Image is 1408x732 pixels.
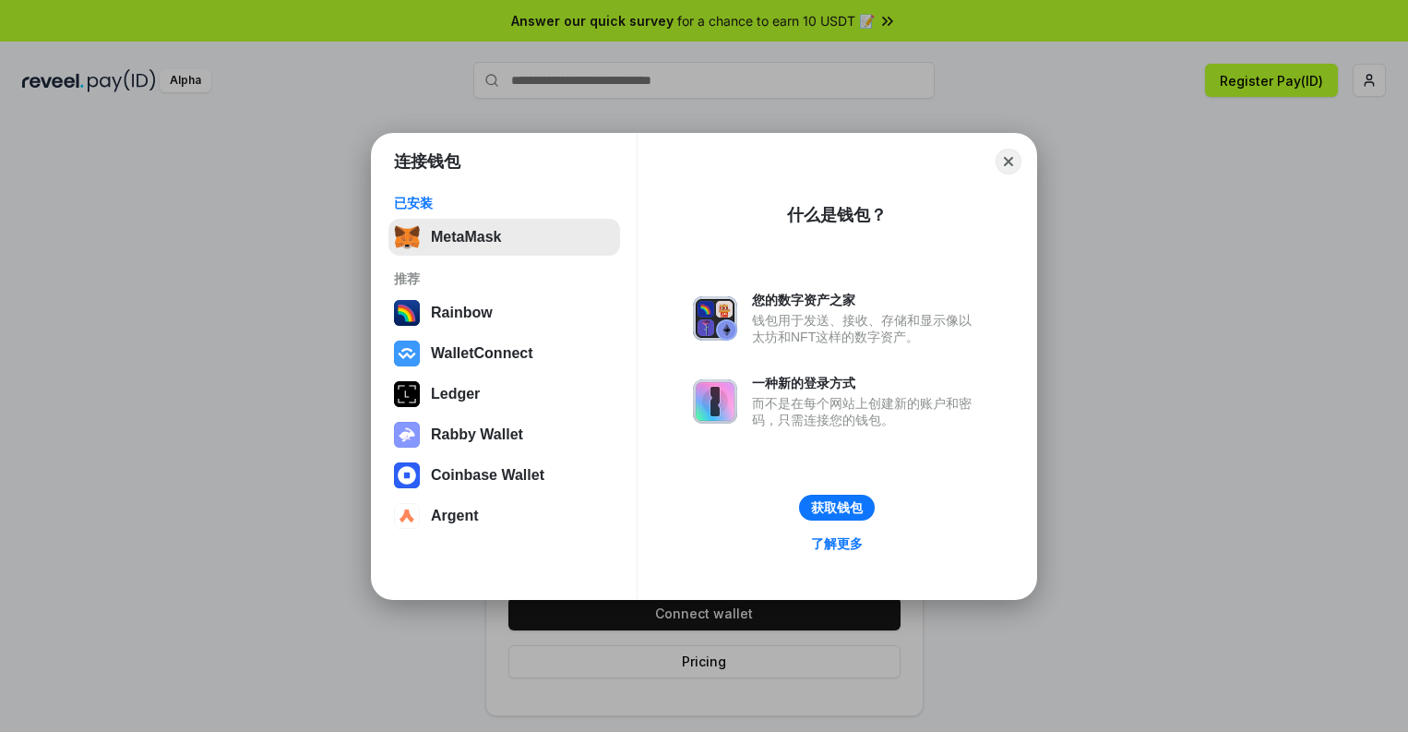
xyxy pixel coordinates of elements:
img: svg+xml,%3Csvg%20xmlns%3D%22http%3A%2F%2Fwww.w3.org%2F2000%2Fsvg%22%20fill%3D%22none%22%20viewBox... [394,422,420,448]
img: svg+xml,%3Csvg%20width%3D%2228%22%20height%3D%2228%22%20viewBox%3D%220%200%2028%2028%22%20fill%3D... [394,503,420,529]
img: svg+xml,%3Csvg%20xmlns%3D%22http%3A%2F%2Fwww.w3.org%2F2000%2Fsvg%22%20fill%3D%22none%22%20viewBox... [693,296,737,341]
img: svg+xml,%3Csvg%20xmlns%3D%22http%3A%2F%2Fwww.w3.org%2F2000%2Fsvg%22%20fill%3D%22none%22%20viewBox... [693,379,737,424]
img: svg+xml,%3Csvg%20xmlns%3D%22http%3A%2F%2Fwww.w3.org%2F2000%2Fsvg%22%20width%3D%2228%22%20height%3... [394,381,420,407]
button: WalletConnect [388,335,620,372]
div: 一种新的登录方式 [752,375,981,391]
div: 推荐 [394,270,615,287]
img: svg+xml,%3Csvg%20width%3D%2228%22%20height%3D%2228%22%20viewBox%3D%220%200%2028%2028%22%20fill%3D... [394,462,420,488]
div: Ledger [431,386,480,402]
div: 钱包用于发送、接收、存储和显示像以太坊和NFT这样的数字资产。 [752,312,981,345]
div: MetaMask [431,229,501,246]
button: Ledger [388,376,620,413]
div: 了解更多 [811,535,863,552]
img: svg+xml,%3Csvg%20width%3D%2228%22%20height%3D%2228%22%20viewBox%3D%220%200%2028%2028%22%20fill%3D... [394,341,420,366]
div: Rainbow [431,305,493,321]
div: 您的数字资产之家 [752,292,981,308]
a: 了解更多 [800,532,874,556]
button: MetaMask [388,219,620,256]
div: WalletConnect [431,345,533,362]
img: svg+xml,%3Csvg%20fill%3D%22none%22%20height%3D%2233%22%20viewBox%3D%220%200%2035%2033%22%20width%... [394,224,420,250]
div: Rabby Wallet [431,426,523,443]
button: Coinbase Wallet [388,457,620,494]
div: Coinbase Wallet [431,467,544,484]
div: 已安装 [394,195,615,211]
div: 什么是钱包？ [787,204,887,226]
div: Argent [431,508,479,524]
button: Close [996,149,1021,174]
div: 获取钱包 [811,499,863,516]
button: Rainbow [388,294,620,331]
button: 获取钱包 [799,495,875,521]
button: Argent [388,498,620,534]
img: svg+xml,%3Csvg%20width%3D%22120%22%20height%3D%22120%22%20viewBox%3D%220%200%20120%20120%22%20fil... [394,300,420,326]
button: Rabby Wallet [388,416,620,453]
div: 而不是在每个网站上创建新的账户和密码，只需连接您的钱包。 [752,395,981,428]
h1: 连接钱包 [394,150,460,173]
